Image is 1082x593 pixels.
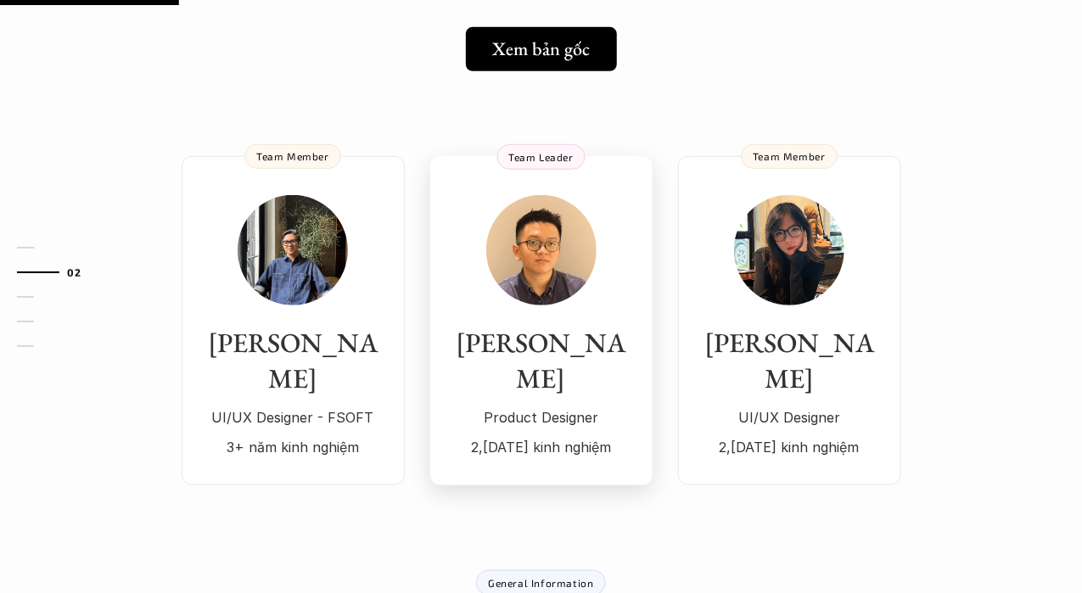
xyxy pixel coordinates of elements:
[695,434,884,460] p: 2,[DATE] kinh nghiệm
[488,577,593,589] p: General Information
[17,262,98,283] a: 02
[430,156,653,485] a: [PERSON_NAME]Product Designer2,[DATE] kinh nghiệmTeam Leader
[678,156,901,485] a: [PERSON_NAME]UI/UX Designer2,[DATE] kinh nghiệmTeam Member
[753,150,826,162] p: Team Member
[182,156,405,485] a: [PERSON_NAME]UI/UX Designer - FSOFT3+ năm kinh nghiệmTeam Member
[199,405,388,430] p: UI/UX Designer - FSOFT
[199,326,388,396] h3: [PERSON_NAME]
[695,326,884,396] h3: [PERSON_NAME]
[199,434,388,460] p: 3+ năm kinh nghiệm
[466,27,617,71] a: Xem bản gốc
[447,434,636,460] p: 2,[DATE] kinh nghiệm
[508,151,574,163] p: Team Leader
[447,326,636,396] h3: [PERSON_NAME]
[447,405,636,430] p: Product Designer
[695,405,884,430] p: UI/UX Designer
[493,38,591,60] h5: Xem bản gốc
[256,150,329,162] p: Team Member
[67,266,81,277] strong: 02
